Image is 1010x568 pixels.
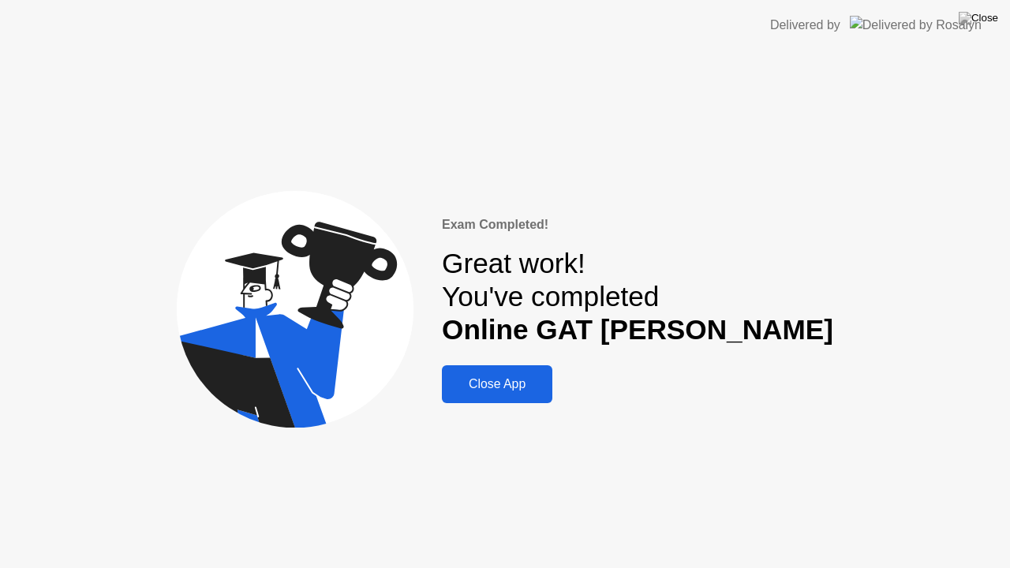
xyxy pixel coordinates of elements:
img: Close [959,12,998,24]
img: Delivered by Rosalyn [850,16,982,34]
div: Delivered by [770,16,840,35]
b: Online GAT [PERSON_NAME] [442,314,833,345]
div: Exam Completed! [442,215,833,234]
div: Great work! You've completed [442,247,833,347]
div: Close App [447,377,548,391]
button: Close App [442,365,552,403]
